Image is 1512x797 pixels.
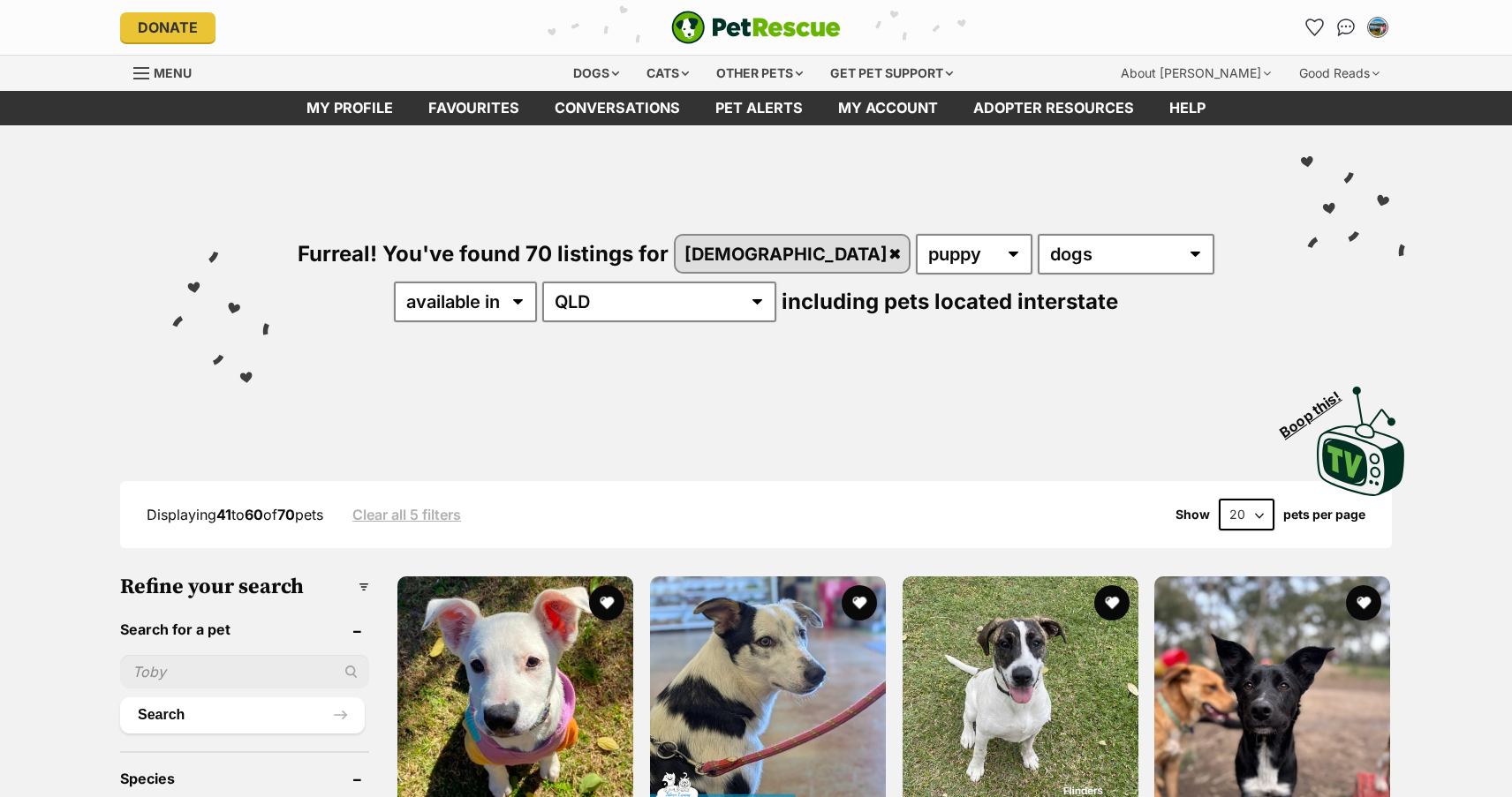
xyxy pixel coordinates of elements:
a: Pet alerts [698,91,820,125]
img: PetRescue TV logo [1317,387,1405,496]
button: favourite [842,585,877,620]
button: favourite [1346,585,1381,620]
div: Other pets [704,56,815,91]
button: My account [1364,13,1392,41]
button: Search [120,697,365,733]
span: Show [1176,508,1210,522]
span: Menu [154,65,192,80]
button: favourite [1093,585,1129,620]
button: favourite [589,585,624,620]
img: logo-e224e6f780fb5917bec1dbf3a21bbac754714ae5b6737aabdf751b685950b380.svg [671,11,841,44]
strong: 60 [245,506,263,523]
div: Dogs [561,56,631,91]
a: My profile [289,91,411,125]
input: Toby [120,655,369,688]
a: PetRescue [671,11,841,44]
label: pets per page [1283,508,1365,522]
a: Adopter resources [956,91,1152,125]
span: including pets located interstate [782,289,1118,314]
a: Favourites [1300,13,1328,41]
img: chat-41dd97257d64d25036548639549fe6c8038ab92f7586957e7f3b1b290dea8141.svg [1337,19,1356,36]
a: Favourites [411,91,537,125]
a: Conversations [1332,13,1360,41]
a: Donate [120,12,215,42]
span: Furreal! You've found 70 listings for [298,241,669,267]
a: Boop this! [1317,371,1405,500]
ul: Account quick links [1300,13,1392,41]
a: conversations [537,91,698,125]
span: Boop this! [1277,377,1358,440]
a: Help [1152,91,1223,125]
div: About [PERSON_NAME] [1108,56,1283,91]
a: Menu [133,56,204,87]
header: Search for a pet [120,621,369,637]
div: Get pet support [818,56,965,91]
h3: Refine your search [120,575,369,599]
header: Species [120,771,369,786]
img: Fiona Wilson profile pic [1369,19,1387,36]
a: Clear all 5 filters [352,507,461,523]
strong: 70 [277,506,295,523]
span: Displaying to of pets [147,506,323,523]
strong: 41 [216,506,231,523]
div: Good Reads [1287,56,1392,91]
a: My account [820,91,956,125]
a: [DEMOGRAPHIC_DATA] [676,236,909,272]
div: Cats [634,56,701,91]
